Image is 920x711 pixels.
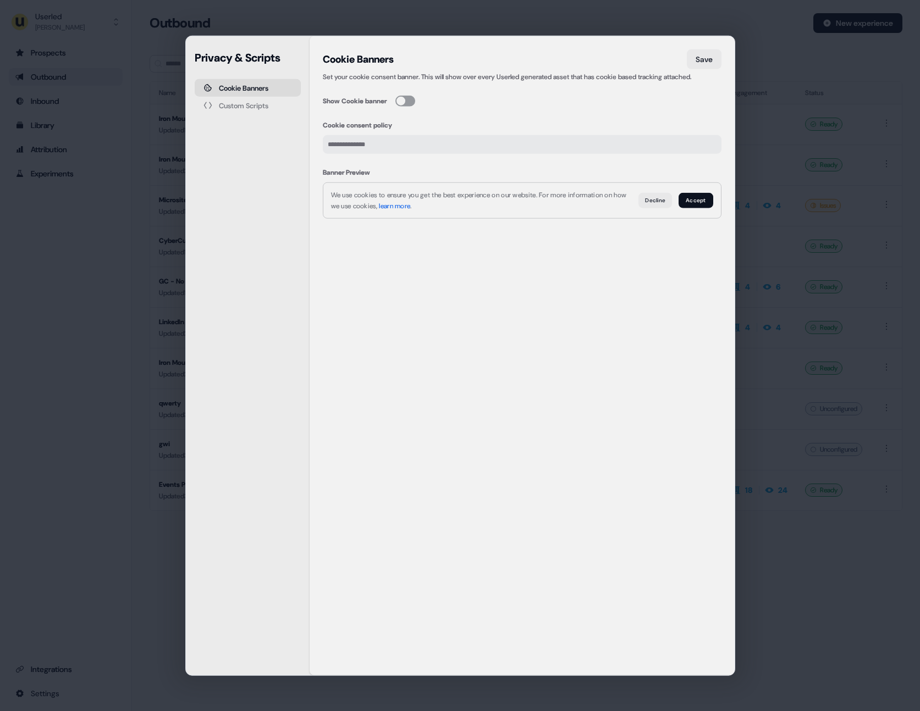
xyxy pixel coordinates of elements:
button: Save [687,49,721,69]
h1: Privacy & Scripts [195,49,301,66]
div: Banner Preview [323,167,721,178]
button: Cookie Banners [195,79,301,97]
label: Cookie consent policy [323,120,721,131]
p: We use cookies to ensure you get the best experience on our website. For more information on how ... [331,190,630,212]
button: Custom Scripts [195,97,301,114]
div: Custom Scripts [219,102,268,109]
button: Decline [638,193,672,208]
div: Cookie Banners [219,84,268,91]
div: Show Cookie banner [323,96,387,107]
button: Accept [679,193,713,208]
a: learn more [379,202,410,210]
div: Set your cookie consent banner. This will show over every Userled generated asset that has cookie... [323,71,721,82]
div: Cookie Banners [323,53,394,66]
